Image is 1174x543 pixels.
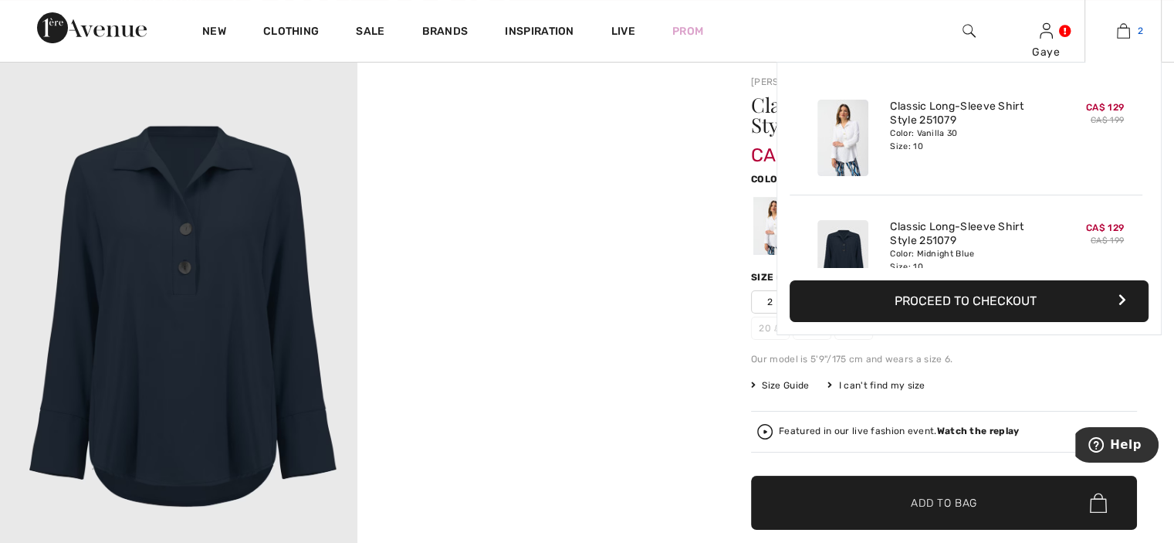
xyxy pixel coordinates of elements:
[790,280,1149,322] button: Proceed to Checkout
[751,476,1137,530] button: Add to Bag
[937,426,1020,436] strong: Watch the replay
[1085,22,1161,40] a: 2
[911,495,977,511] span: Add to Bag
[1086,102,1124,113] span: CA$ 129
[890,220,1042,248] a: Classic Long-Sleeve Shirt Style 251079
[1117,22,1130,40] img: My Bag
[751,352,1137,366] div: Our model is 5'9"/175 cm and wears a size 6.
[817,220,868,297] img: Classic Long-Sleeve Shirt Style 251079
[263,25,319,41] a: Clothing
[757,424,773,439] img: Watch the replay
[827,378,925,392] div: I can't find my size
[779,426,1019,436] div: Featured in our live fashion event.
[202,25,226,41] a: New
[751,95,1073,135] h1: Classic Long-sleeve Shirt Style 251079
[1091,115,1124,125] s: CA$ 199
[37,12,147,43] img: 1ère Avenue
[1040,22,1053,40] img: My Info
[611,23,635,39] a: Live
[751,290,790,314] span: 2
[1091,236,1124,246] s: CA$ 199
[672,23,703,39] a: Prom
[751,76,828,87] a: [PERSON_NAME]
[357,56,715,235] video: Your browser does not support the video tag.
[751,378,809,392] span: Size Guide
[1090,493,1107,513] img: Bag.svg
[422,25,469,41] a: Brands
[356,25,384,41] a: Sale
[1138,24,1143,38] span: 2
[963,22,976,40] img: search the website
[751,317,790,340] span: 20
[774,324,782,332] img: ring-m.svg
[1040,23,1053,38] a: Sign In
[890,127,1042,152] div: Color: Vanilla 30 Size: 10
[890,100,1042,127] a: Classic Long-Sleeve Shirt Style 251079
[1008,44,1084,60] div: Gaye
[505,25,573,41] span: Inspiration
[817,100,868,176] img: Classic Long-Sleeve Shirt Style 251079
[751,129,823,166] span: CA$ 129
[890,248,1042,273] div: Color: Midnight Blue Size: 10
[751,270,1009,284] div: Size ([GEOGRAPHIC_DATA]/[GEOGRAPHIC_DATA]):
[1086,222,1124,233] span: CA$ 129
[1075,427,1159,466] iframe: Opens a widget where you can find more information
[753,197,793,255] div: Vanilla 30
[751,174,787,185] span: Color:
